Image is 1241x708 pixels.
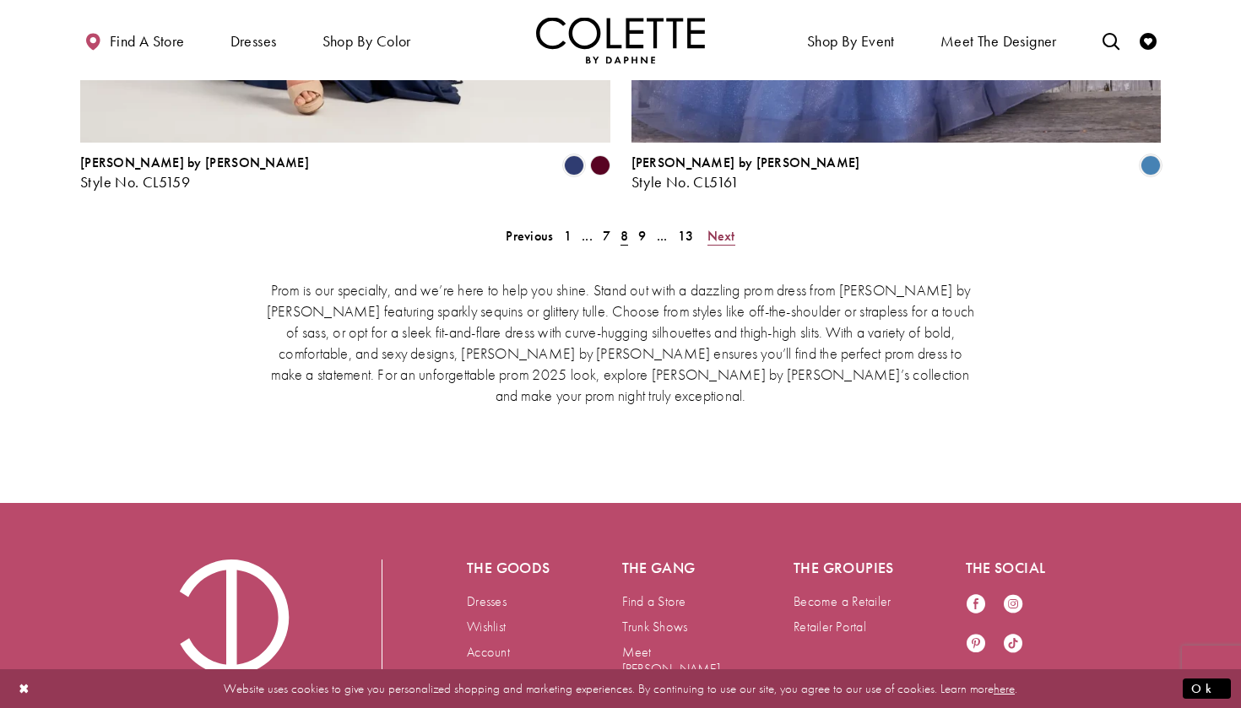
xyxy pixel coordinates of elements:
[1003,633,1023,656] a: Visit our TikTok - Opens in new tab
[631,155,860,191] div: Colette by Daphne Style No. CL5161
[467,592,507,610] a: Dresses
[622,618,688,635] a: Trunk Shows
[622,559,727,576] h5: The gang
[262,279,979,406] p: Prom is our specialty, and we’re here to help you shine. Stand out with a dazzling prom dress fro...
[638,227,646,245] span: 9
[1098,17,1124,63] a: Toggle search
[620,227,628,245] span: 8
[936,17,1061,63] a: Meet the designer
[994,679,1015,696] a: here
[794,559,898,576] h5: The groupies
[803,17,899,63] span: Shop By Event
[1135,17,1161,63] a: Check Wishlist
[1141,155,1161,176] i: Steel Blue
[1183,678,1231,699] button: Submit Dialog
[226,17,281,63] span: Dresses
[122,677,1119,700] p: Website uses cookies to give you personalized shopping and marketing experiences. By continuing t...
[966,633,986,656] a: Visit our Pinterest - Opens in new tab
[794,592,891,610] a: Become a Retailer
[598,224,615,248] a: 7
[657,227,668,245] span: ...
[564,227,572,245] span: 1
[501,224,558,248] a: Prev Page
[622,592,686,610] a: Find a Store
[467,618,506,635] a: Wishlist
[467,643,510,661] a: Account
[467,559,555,576] h5: The goods
[652,224,673,248] a: ...
[673,224,699,248] a: 13
[707,227,735,245] span: Next
[80,17,188,63] a: Find a store
[559,224,577,248] a: 1
[603,227,610,245] span: 7
[506,227,553,245] span: Previous
[807,33,895,50] span: Shop By Event
[678,227,694,245] span: 13
[966,559,1070,576] h5: The social
[622,643,720,678] a: Meet [PERSON_NAME]
[794,618,866,635] a: Retailer Portal
[318,17,415,63] span: Shop by color
[536,17,705,63] img: Colette by Daphne
[631,172,740,192] span: Style No. CL5161
[80,155,309,191] div: Colette by Daphne Style No. CL5159
[615,224,633,248] span: Current page
[957,585,1049,664] ul: Follow us
[631,154,860,171] span: [PERSON_NAME] by [PERSON_NAME]
[590,155,610,176] i: Burgundy
[702,224,740,248] a: Next Page
[940,33,1057,50] span: Meet the designer
[10,673,39,703] button: Close Dialog
[633,224,651,248] a: 9
[80,172,190,192] span: Style No. CL5159
[564,155,584,176] i: Navy Blue
[1003,593,1023,616] a: Visit our Instagram - Opens in new tab
[110,33,185,50] span: Find a store
[230,33,277,50] span: Dresses
[577,224,598,248] a: ...
[582,227,593,245] span: ...
[536,17,705,63] a: Visit Home Page
[966,593,986,616] a: Visit our Facebook - Opens in new tab
[322,33,411,50] span: Shop by color
[80,154,309,171] span: [PERSON_NAME] by [PERSON_NAME]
